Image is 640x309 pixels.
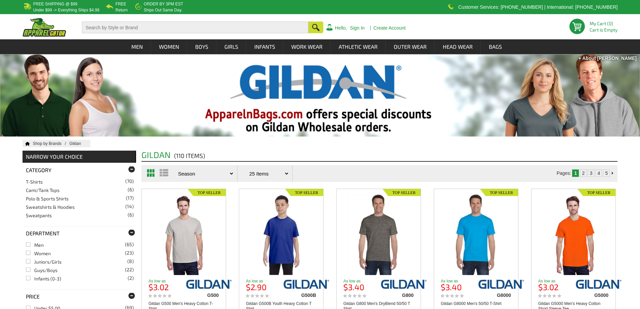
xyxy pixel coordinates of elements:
p: Return [116,8,128,12]
div: G5000 [572,293,608,298]
p: As low as [538,279,574,283]
a: Gildan G500B Youth Heavy Cotton T Shirt [239,194,323,275]
a: Home [23,142,30,146]
span: (23) [125,250,134,255]
b: Order by 3PM EST [144,2,183,6]
a: T-Shirts(70) [26,179,43,185]
a: 4 [597,170,600,176]
a: Polo & Sports Shirts(17) [26,196,69,201]
div: NARROW YOUR CHOICE [23,151,136,163]
img: gildan/g5000 [575,279,622,289]
img: Gildan G5000 Men's Heavy Cotton Short Sleeve Tee [541,194,606,275]
p: Customer Services: [PHONE_NUMBER] | International: [PHONE_NUMBER] [458,5,617,9]
span: (22) [125,267,134,272]
li: My Cart (0) [590,21,615,26]
div: Department [23,226,136,240]
input: Search by Style or Brand [82,22,308,33]
b: $2.90 [246,282,266,292]
a: Girls [217,39,246,54]
a: Infants (0-3)(2) [26,276,61,281]
span: (17) [126,196,134,200]
span: (8) [127,259,134,264]
img: Top Seller [480,189,518,196]
p: As low as [246,279,282,283]
a: Gildan G800 Men's DryBlend 50/50 T Shirt [337,194,421,275]
span: (14) [125,204,134,209]
span: (6) [128,187,134,192]
div: Category [23,163,136,177]
img: Next Page [612,172,613,175]
img: Top Seller [383,189,421,196]
div: G500B [280,293,316,298]
a: Gildan G8000 Men's 50/50 T-Shirt [441,301,502,306]
div: G8000 [475,293,511,298]
p: As low as [148,279,185,283]
img: gildan/g500 [186,279,232,289]
a: Bags [481,39,510,54]
a: Infants [247,39,283,54]
a: Sign In [350,26,365,30]
p: As low as [343,279,380,283]
b: Free [116,2,126,6]
p: As low as [441,279,477,283]
a: Gildan G500 Men's Heavy Cotton T-Shirt [142,194,226,275]
b: $3.02 [538,282,558,292]
span: (65) [125,242,134,247]
img: Gildan G500B Youth Heavy Cotton T Shirt [249,194,314,275]
a: Sweatshirts & Hoodies(14) [26,204,75,210]
h2: Gildan [141,151,617,161]
img: Top Seller [285,189,323,196]
img: gildan/g8000 [478,279,524,289]
p: under $99 -> everything ships $4.99 [33,8,99,12]
div: G800 [377,293,414,298]
a: Guys/Boys(22) [26,267,57,273]
a: Women(23) [26,250,51,256]
p: ships out same day. [144,8,183,12]
a: Create Account [373,26,406,30]
img: Gildan G800 Men's DryBlend 50/50 T Shirt [346,194,411,275]
td: 1 [572,169,579,177]
div: + About [PERSON_NAME] [579,55,637,62]
a: Gildan G8000 Men's 50/50 T-Shirt [434,194,518,275]
a: 2 [582,170,585,176]
a: Work Wear [284,39,330,54]
img: Gildan G500 Men's Heavy Cotton T-Shirt [152,194,216,275]
span: (70) [125,179,134,184]
b: Free Shipping @ $99 [33,2,78,6]
b: $3.40 [343,282,364,292]
td: Pages: [557,169,571,177]
img: Top Seller [578,189,615,196]
a: Boys [187,39,216,54]
div: Price [23,289,136,304]
a: Sweatpants(6) [26,213,52,218]
img: gildan/g800 [381,279,427,289]
a: 3 [590,170,592,176]
span: (6) [128,213,134,217]
b: $3.40 [441,282,462,292]
a: Cami/Tank Tops(6) [26,187,59,193]
img: gildan/g500b [283,279,330,289]
a: Men(65) [26,242,44,248]
a: Head Wear [435,39,480,54]
a: Outer Wear [386,39,434,54]
div: G500 [182,293,219,298]
a: Juniors/Girls(8) [26,259,61,265]
a: Gildan G5000 Men's Heavy Cotton Short Sleeve Tee [531,194,615,275]
span: (110 items) [174,152,205,161]
a: Hello, [335,26,347,30]
img: ApparelGator [23,18,66,37]
img: Gildan G8000 Men's 50/50 T-Shirt [444,194,509,275]
a: Shop Gildan [69,141,88,146]
span: (2) [128,276,134,280]
img: Top Seller [188,189,226,196]
a: 5 [605,170,608,176]
span: Cart is Empty [590,28,617,32]
a: Women [151,39,187,54]
a: Men [124,39,151,54]
a: Shop by Brands [33,141,70,146]
b: $3.02 [148,282,169,292]
a: Athletic Wear [331,39,385,54]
